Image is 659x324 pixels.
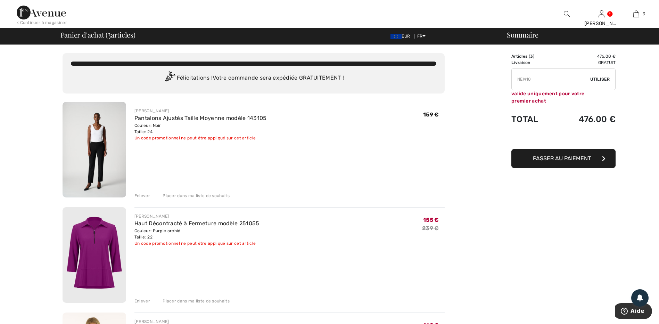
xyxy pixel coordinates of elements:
div: < Continuer à magasiner [17,19,67,26]
img: recherche [564,10,570,18]
img: Pantalons Ajustés Taille Moyenne modèle 143105 [63,102,126,197]
a: Pantalons Ajustés Taille Moyenne modèle 143105 [134,115,267,121]
div: Couleur: Noir Taille: 24 [134,122,267,135]
div: Placer dans ma liste de souhaits [157,193,230,199]
img: 1ère Avenue [17,6,66,19]
div: [PERSON_NAME] [134,213,260,219]
img: Euro [390,34,402,39]
img: Congratulation2.svg [163,71,177,85]
div: [PERSON_NAME] [134,108,267,114]
div: Placer dans ma liste de souhaits [157,298,230,304]
iframe: Ouvre un widget dans lequel vous pouvez trouver plus d’informations [615,303,652,321]
span: Passer au paiement [533,155,591,162]
span: Utiliser [590,76,610,82]
a: 3 [619,10,653,18]
div: Un code promotionnel ne peut être appliqué sur cet article [134,135,267,141]
span: 155 € [423,217,439,223]
div: Un code promotionnel ne peut être appliqué sur cet article [134,240,260,246]
td: Articles ( ) [511,53,555,59]
td: 476.00 € [555,53,616,59]
div: Sommaire [499,31,655,38]
a: Se connecter [599,10,604,17]
span: 3 [643,11,645,17]
span: 3 [530,54,533,59]
span: 3 [108,30,111,39]
a: Haut Décontracté à Fermeture modèle 251055 [134,220,260,227]
td: Livraison [511,59,555,66]
div: valide uniquement pour votre premier achat [511,90,616,105]
img: Mes infos [599,10,604,18]
span: 159 € [423,111,439,118]
span: Panier d'achat ( articles) [60,31,135,38]
div: Enlever [134,193,150,199]
button: Passer au paiement [511,149,616,168]
div: Couleur: Purple orchid Taille: 22 [134,228,260,240]
span: EUR [390,34,413,39]
s: 239 € [422,225,439,232]
img: Mon panier [633,10,639,18]
div: [PERSON_NAME] [584,20,618,27]
input: Code promo [512,69,590,90]
iframe: PayPal [511,131,616,147]
span: FR [417,34,426,39]
img: Haut Décontracté à Fermeture modèle 251055 [63,207,126,303]
td: 476.00 € [555,107,616,131]
td: Total [511,107,555,131]
td: Gratuit [555,59,616,66]
div: Enlever [134,298,150,304]
div: Félicitations ! Votre commande sera expédiée GRATUITEMENT ! [71,71,436,85]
